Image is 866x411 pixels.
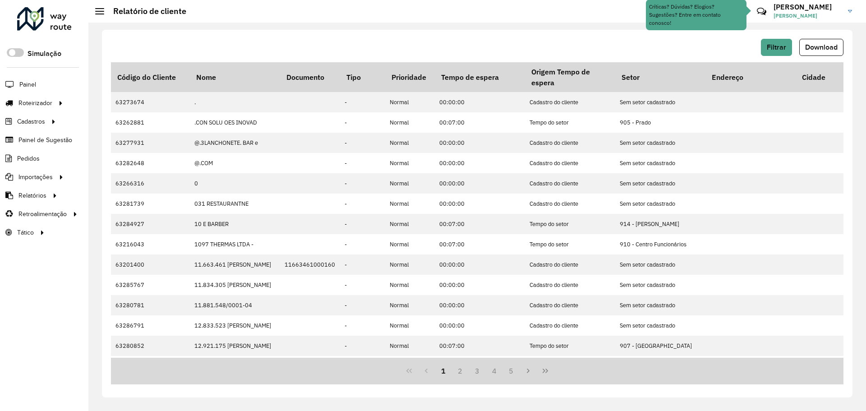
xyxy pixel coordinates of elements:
td: Cadastro do cliente [525,275,615,295]
td: Normal [385,234,435,254]
td: 63262881 [111,112,190,133]
th: Nome [190,62,280,92]
td: Cadastro do cliente [525,173,615,194]
td: 63277931 [111,133,190,153]
td: - [340,133,385,153]
td: Cadastro do cliente [525,254,615,275]
td: Cadastro do cliente [525,356,615,376]
td: 11.881.548/0001-04 [190,295,280,315]
th: Tipo [340,62,385,92]
th: Tempo de espera [435,62,525,92]
td: 00:00:00 [435,356,525,376]
td: - [340,214,385,234]
th: Documento [280,62,340,92]
button: 5 [503,362,520,379]
td: .CON SOLU OES INOVAD [190,112,280,133]
span: Importações [18,172,53,182]
td: Normal [385,92,435,112]
td: 907 - [GEOGRAPHIC_DATA] [615,336,705,356]
td: Cadastro do cliente [525,315,615,336]
td: - [340,234,385,254]
td: - [340,315,385,336]
td: Tempo do setor [525,112,615,133]
td: 63201400 [111,254,190,275]
td: 63266316 [111,173,190,194]
td: Sem setor cadastrado [615,194,705,214]
td: 63216043 [111,234,190,254]
th: Código do Cliente [111,62,190,92]
span: Pedidos [17,154,40,163]
td: Normal [385,356,435,376]
td: 00:00:00 [435,295,525,315]
span: Cadastros [17,117,45,126]
button: Download [799,39,843,56]
button: Next Page [520,362,537,379]
td: 63284927 [111,214,190,234]
td: 00:00:00 [435,153,525,173]
td: Sem setor cadastrado [615,254,705,275]
span: Painel de Sugestão [18,135,72,145]
span: Tático [17,228,34,237]
label: Simulação [28,48,61,59]
span: [PERSON_NAME] [774,12,841,20]
th: Prioridade [385,62,435,92]
span: Relatórios [18,191,46,200]
td: 00:00:00 [435,315,525,336]
td: Sem setor cadastrado [615,356,705,376]
td: 1097 THERMAS LTDA - [190,234,280,254]
td: 63273674 [111,92,190,112]
th: Origem Tempo de espera [525,62,615,92]
td: 11663461000160 [280,254,340,275]
td: - [340,254,385,275]
td: 12726359612 [190,356,280,376]
td: Normal [385,133,435,153]
td: - [340,295,385,315]
td: 00:00:00 [435,133,525,153]
td: Cadastro do cliente [525,295,615,315]
td: Normal [385,153,435,173]
td: 12.833.523 [PERSON_NAME] [190,315,280,336]
td: Cadastro do cliente [525,153,615,173]
td: - [340,194,385,214]
td: Normal [385,214,435,234]
td: 0 [190,173,280,194]
td: Tempo do setor [525,214,615,234]
td: 00:00:00 [435,254,525,275]
td: - [340,173,385,194]
td: 63280781 [111,295,190,315]
button: 2 [451,362,469,379]
td: Tempo do setor [525,234,615,254]
button: Last Page [537,362,554,379]
td: 914 - [PERSON_NAME] [615,214,705,234]
td: 905 - Prado [615,112,705,133]
td: 11.834.305 [PERSON_NAME] [190,275,280,295]
td: 00:07:00 [435,112,525,133]
td: 12.921.175 [PERSON_NAME] [190,336,280,356]
td: Sem setor cadastrado [615,173,705,194]
span: Download [805,43,838,51]
td: - [340,153,385,173]
td: Normal [385,112,435,133]
td: Normal [385,315,435,336]
button: 4 [486,362,503,379]
td: Sem setor cadastrado [615,133,705,153]
a: Contato Rápido [752,2,771,21]
td: Sem setor cadastrado [615,315,705,336]
td: 63286791 [111,315,190,336]
td: - [340,112,385,133]
td: 63282648 [111,153,190,173]
td: Normal [385,194,435,214]
td: Normal [385,173,435,194]
td: - [340,356,385,376]
td: Sem setor cadastrado [615,153,705,173]
span: Painel [19,80,36,89]
td: 00:00:00 [435,92,525,112]
td: Normal [385,254,435,275]
th: Setor [615,62,705,92]
h2: Relatório de cliente [104,6,186,16]
button: 3 [469,362,486,379]
td: Normal [385,295,435,315]
td: 11.663.461 [PERSON_NAME] [190,254,280,275]
td: . [190,92,280,112]
td: Sem setor cadastrado [615,295,705,315]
